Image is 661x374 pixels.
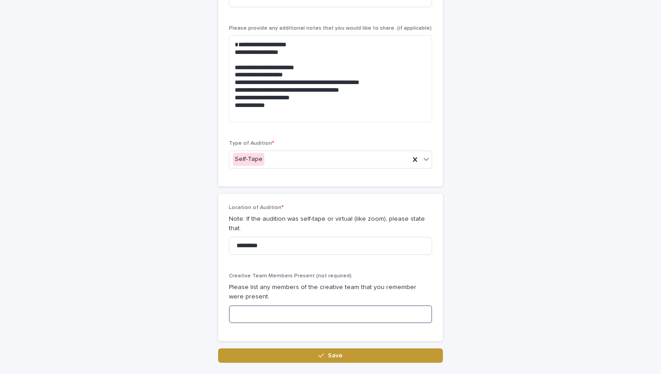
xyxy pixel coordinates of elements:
button: Save [218,348,443,363]
p: Please list any members of the creative team that you remember were present. [229,283,432,302]
span: Type of Audition [229,141,274,146]
span: Save [328,352,343,359]
p: Note: If the audition was self-tape or virtual (like zoom), please state that. [229,214,432,233]
span: Location of Audition [229,205,284,210]
div: Self-Tape [233,153,264,166]
span: Please provide any additional notes that you would like to share. (if applicable) [229,26,432,31]
span: Creative Team Members Present (not required) [229,273,352,279]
